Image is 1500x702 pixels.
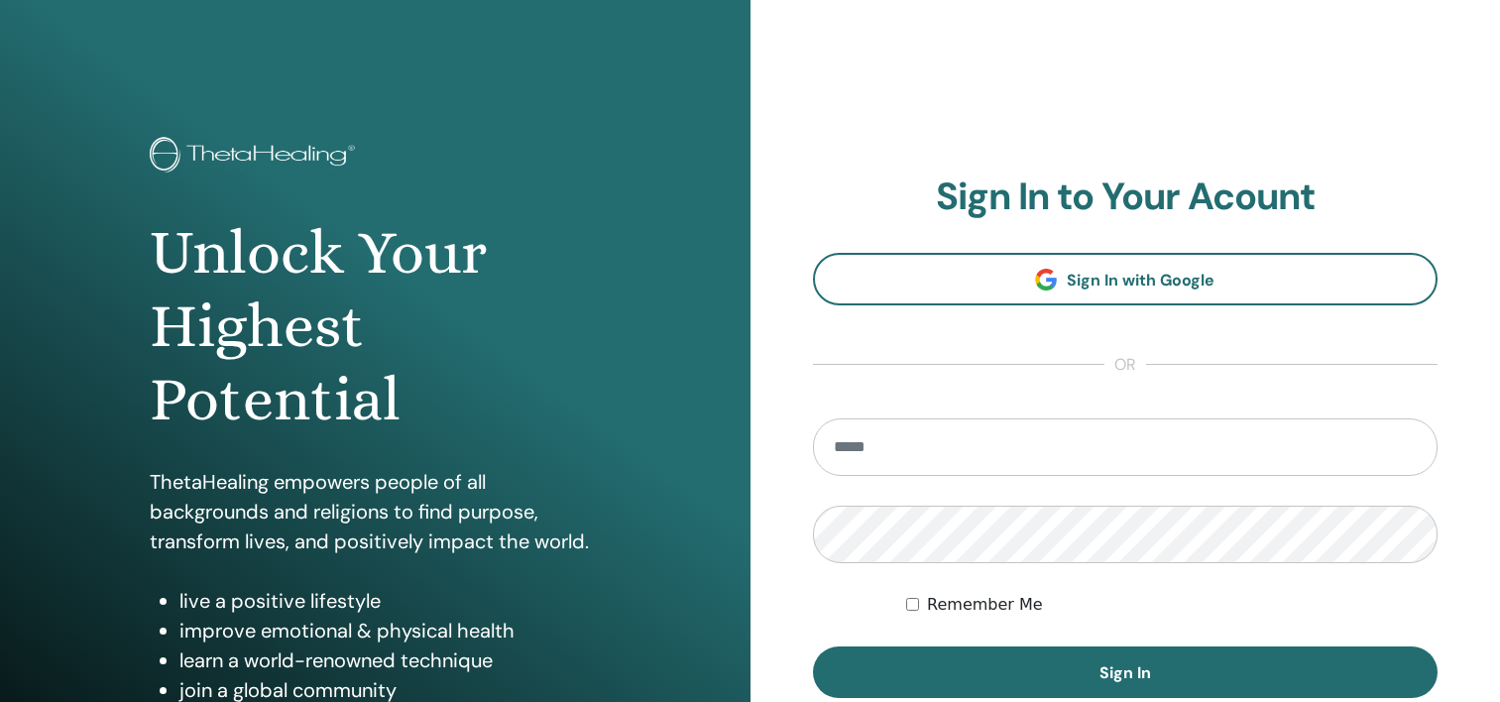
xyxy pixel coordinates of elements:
[813,175,1439,220] h2: Sign In to Your Acount
[1067,270,1214,291] span: Sign In with Google
[813,253,1439,305] a: Sign In with Google
[906,593,1438,617] div: Keep me authenticated indefinitely or until I manually logout
[813,646,1439,698] button: Sign In
[1099,662,1151,683] span: Sign In
[150,216,600,437] h1: Unlock Your Highest Potential
[179,645,600,675] li: learn a world-renowned technique
[927,593,1043,617] label: Remember Me
[179,586,600,616] li: live a positive lifestyle
[150,467,600,556] p: ThetaHealing empowers people of all backgrounds and religions to find purpose, transform lives, a...
[1104,353,1146,377] span: or
[179,616,600,645] li: improve emotional & physical health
